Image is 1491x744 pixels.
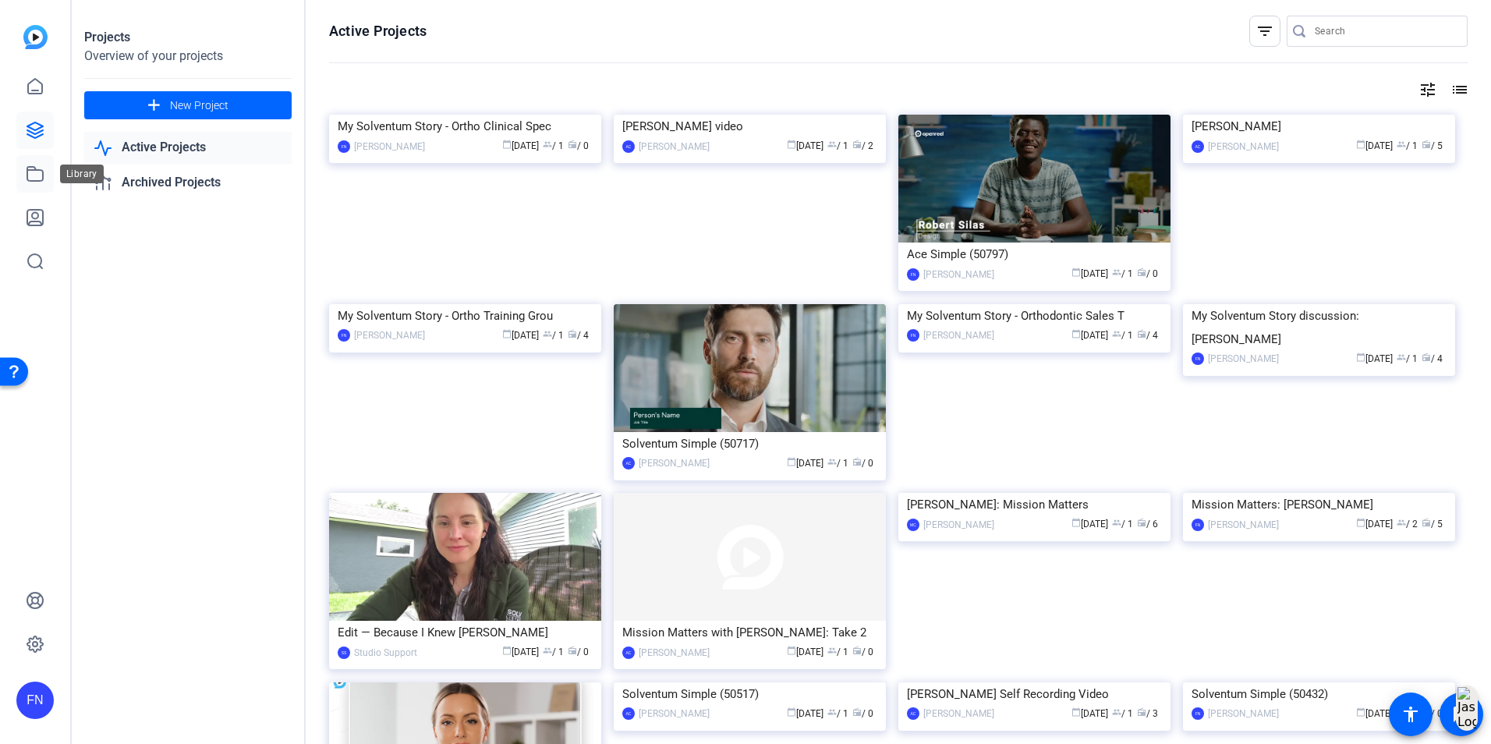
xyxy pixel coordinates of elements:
[1192,140,1204,153] div: AC
[827,140,848,151] span: / 1
[543,140,552,149] span: group
[827,458,848,469] span: / 1
[639,645,710,661] div: [PERSON_NAME]
[502,647,539,657] span: [DATE]
[84,47,292,66] div: Overview of your projects
[1422,353,1431,362] span: radio
[568,330,589,341] span: / 4
[1397,353,1406,362] span: group
[1418,80,1437,99] mat-icon: tune
[1192,519,1204,531] div: FN
[502,646,512,655] span: calendar_today
[338,329,350,342] div: FN
[622,115,877,138] div: [PERSON_NAME] video
[1192,353,1204,365] div: FN
[827,707,837,717] span: group
[827,646,837,655] span: group
[1397,518,1406,527] span: group
[907,519,919,531] div: MC
[1356,353,1365,362] span: calendar_today
[1356,140,1393,151] span: [DATE]
[907,268,919,281] div: FN
[827,708,848,719] span: / 1
[1137,268,1158,279] span: / 0
[1071,268,1108,279] span: [DATE]
[622,682,877,706] div: Solventum Simple (50517)
[543,646,552,655] span: group
[827,457,837,466] span: group
[639,455,710,471] div: [PERSON_NAME]
[329,22,427,41] h1: Active Projects
[622,707,635,720] div: AC
[1112,268,1133,279] span: / 1
[84,28,292,47] div: Projects
[787,140,823,151] span: [DATE]
[1401,705,1420,724] mat-icon: accessibility
[907,707,919,720] div: AC
[1356,353,1393,364] span: [DATE]
[1112,267,1121,277] span: group
[1112,330,1133,341] span: / 1
[1192,682,1447,706] div: Solventum Simple (50432)
[568,140,589,151] span: / 0
[568,140,577,149] span: radio
[852,140,862,149] span: radio
[84,132,292,164] a: Active Projects
[1422,518,1431,527] span: radio
[16,682,54,719] div: FN
[1208,517,1279,533] div: [PERSON_NAME]
[1192,304,1447,351] div: My Solventum Story discussion: [PERSON_NAME]
[907,493,1162,516] div: [PERSON_NAME]: Mission Matters
[923,267,994,282] div: [PERSON_NAME]
[852,646,862,655] span: radio
[622,432,877,455] div: Solventum Simple (50717)
[1137,519,1158,530] span: / 6
[1422,140,1431,149] span: radio
[1071,329,1081,338] span: calendar_today
[1422,140,1443,151] span: / 5
[338,140,350,153] div: FN
[1397,519,1418,530] span: / 2
[354,645,417,661] div: Studio Support
[1112,329,1121,338] span: group
[787,708,823,719] span: [DATE]
[1356,519,1393,530] span: [DATE]
[622,457,635,469] div: AC
[1137,329,1146,338] span: radio
[1137,267,1146,277] span: radio
[1137,330,1158,341] span: / 4
[1422,519,1443,530] span: / 5
[852,707,862,717] span: radio
[568,329,577,338] span: radio
[1071,707,1081,717] span: calendar_today
[354,139,425,154] div: [PERSON_NAME]
[502,140,539,151] span: [DATE]
[1071,267,1081,277] span: calendar_today
[1397,140,1406,149] span: group
[1356,707,1365,717] span: calendar_today
[543,330,564,341] span: / 1
[1112,519,1133,530] span: / 1
[1112,518,1121,527] span: group
[568,646,577,655] span: radio
[1449,80,1468,99] mat-icon: list
[1192,707,1204,720] div: FN
[502,329,512,338] span: calendar_today
[338,647,350,659] div: SS
[568,647,589,657] span: / 0
[338,304,593,328] div: My Solventum Story - Ortho Training Grou
[827,140,837,149] span: group
[1397,140,1418,151] span: / 1
[923,706,994,721] div: [PERSON_NAME]
[787,647,823,657] span: [DATE]
[1137,708,1158,719] span: / 3
[639,706,710,721] div: [PERSON_NAME]
[543,647,564,657] span: / 1
[907,682,1162,706] div: [PERSON_NAME] Self Recording Video
[639,139,710,154] div: [PERSON_NAME]
[543,140,564,151] span: / 1
[84,91,292,119] button: New Project
[144,96,164,115] mat-icon: add
[852,140,873,151] span: / 2
[852,458,873,469] span: / 0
